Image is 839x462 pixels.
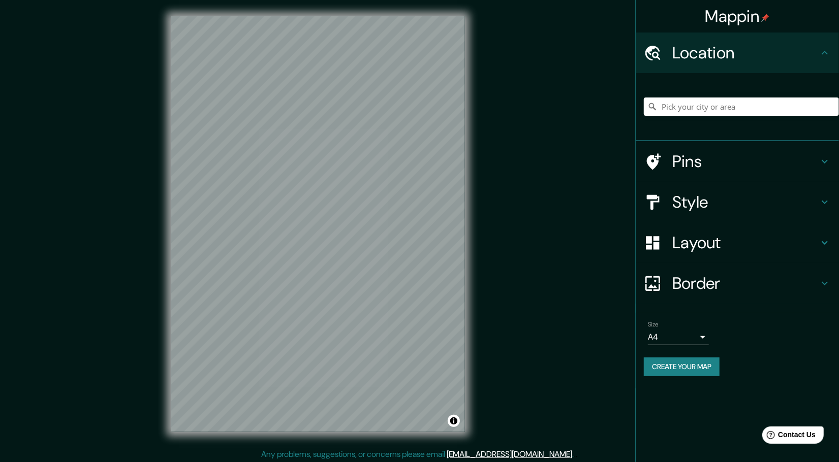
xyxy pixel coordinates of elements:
[636,141,839,182] div: Pins
[574,448,576,460] div: .
[648,329,709,345] div: A4
[644,97,839,116] input: Pick your city or area
[636,32,839,73] div: Location
[672,233,819,253] h4: Layout
[448,415,460,427] button: Toggle attribution
[761,14,769,22] img: pin-icon.png
[171,16,465,432] canvas: Map
[672,151,819,172] h4: Pins
[749,422,828,451] iframe: Help widget launcher
[447,449,573,459] a: [EMAIL_ADDRESS][DOMAIN_NAME]
[636,263,839,304] div: Border
[636,182,839,222] div: Style
[672,273,819,293] h4: Border
[705,6,770,26] h4: Mappin
[672,192,819,212] h4: Style
[636,222,839,263] div: Layout
[648,320,659,329] label: Size
[262,448,574,460] p: Any problems, suggestions, or concerns please email .
[672,43,819,63] h4: Location
[644,357,720,376] button: Create your map
[576,448,578,460] div: .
